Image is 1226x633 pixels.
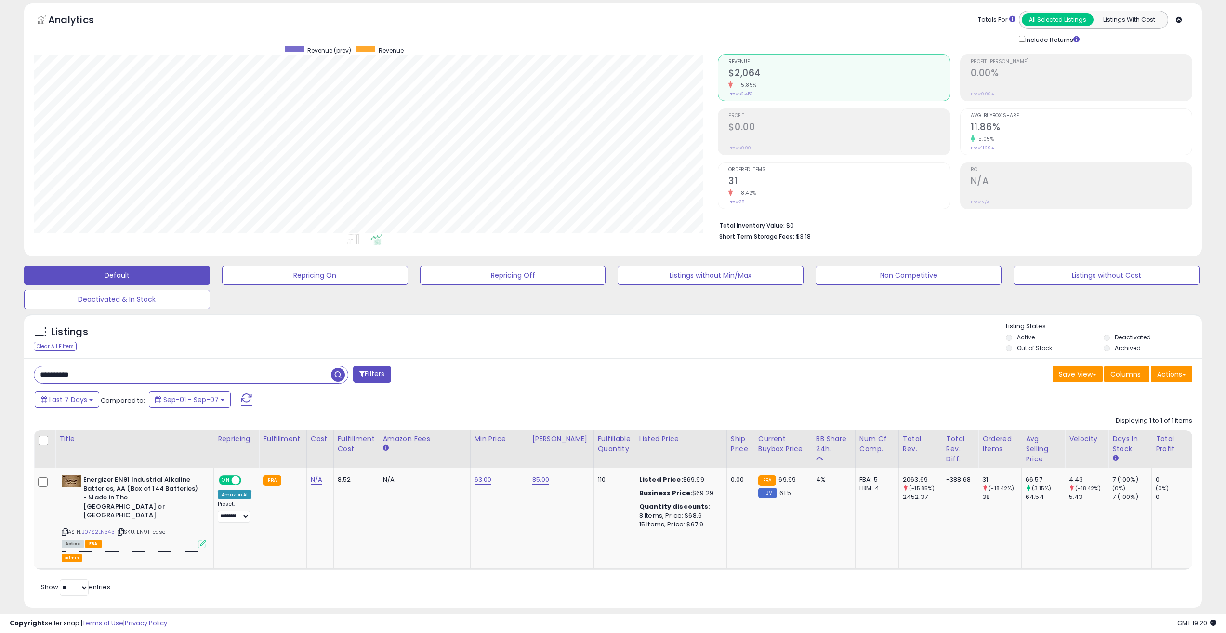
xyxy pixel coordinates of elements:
button: Last 7 Days [35,391,99,408]
h2: $0.00 [728,121,949,135]
span: OFF [240,476,255,485]
b: Listed Price: [639,475,683,484]
div: 2452.37 [903,493,942,501]
small: Amazon Fees. [383,444,389,453]
div: 110 [598,475,628,484]
button: Listings With Cost [1093,13,1165,26]
div: 0 [1156,493,1195,501]
span: Show: entries [41,582,110,592]
a: N/A [311,475,322,485]
div: seller snap | | [10,619,167,628]
div: Preset: [218,501,251,523]
div: : [639,502,719,511]
h2: $2,064 [728,67,949,81]
div: Min Price [475,434,524,444]
small: -18.42% [733,189,756,197]
small: (0%) [1112,485,1126,492]
span: Last 7 Days [49,395,87,404]
div: FBA: 5 [859,475,891,484]
div: Fulfillable Quantity [598,434,631,454]
span: Columns [1110,369,1141,379]
h5: Listings [51,325,88,339]
div: 31 [982,475,1021,484]
div: $69.99 [639,475,719,484]
span: Ordered Items [728,167,949,173]
small: 5.05% [975,135,994,143]
a: B07S2LN343 [81,528,115,536]
label: Out of Stock [1017,344,1052,352]
div: 8.52 [338,475,371,484]
div: 4.43 [1069,475,1108,484]
div: 66.57 [1026,475,1065,484]
small: Days In Stock. [1112,454,1118,463]
div: Total Profit [1156,434,1191,454]
div: [PERSON_NAME] [532,434,590,444]
h2: N/A [971,175,1192,189]
span: 2025-09-15 19:20 GMT [1177,619,1216,628]
div: Clear All Filters [34,342,77,351]
span: Profit [728,113,949,119]
button: Columns [1104,366,1149,382]
button: Non Competitive [816,266,1002,285]
span: Avg. Buybox Share [971,113,1192,119]
div: 0.00 [731,475,747,484]
div: Include Returns [1012,34,1091,45]
span: Revenue [379,46,404,54]
strong: Copyright [10,619,45,628]
button: Save View [1053,366,1103,382]
div: N/A [383,475,463,484]
div: 0 [1156,475,1195,484]
h2: 31 [728,175,949,189]
small: Prev: 38 [728,199,744,205]
button: Repricing On [222,266,408,285]
div: 2063.69 [903,475,942,484]
button: Listings without Cost [1014,266,1200,285]
a: 85.00 [532,475,550,485]
div: 38 [982,493,1021,501]
button: Deactivated & In Stock [24,290,210,309]
div: Days In Stock [1112,434,1147,454]
a: 63.00 [475,475,492,485]
div: Totals For [978,15,1015,25]
button: Listings without Min/Max [618,266,804,285]
div: Amazon AI [218,490,251,499]
p: Listing States: [1006,322,1202,331]
div: 15 Items, Price: $67.9 [639,520,719,529]
h5: Analytics [48,13,113,29]
small: (3.15%) [1032,485,1051,492]
small: FBM [758,488,777,498]
div: Title [59,434,210,444]
span: $3.18 [796,232,811,241]
label: Archived [1115,344,1141,352]
button: Sep-01 - Sep-07 [149,391,231,408]
small: -15.85% [733,81,757,89]
div: Velocity [1069,434,1104,444]
small: Prev: $0.00 [728,145,751,151]
b: Quantity discounts [639,502,709,511]
span: 61.5 [779,488,791,498]
small: Prev: 0.00% [971,91,994,97]
div: FBM: 4 [859,484,891,493]
span: 69.99 [778,475,796,484]
small: FBA [758,475,776,486]
div: ASIN: [62,475,206,547]
div: 7 (100%) [1112,493,1151,501]
span: ON [220,476,232,485]
b: Business Price: [639,488,692,498]
div: Total Rev. [903,434,938,454]
span: Profit [PERSON_NAME] [971,59,1192,65]
div: 5.43 [1069,493,1108,501]
span: FBA [85,540,102,548]
div: 64.54 [1026,493,1065,501]
div: Total Rev. Diff. [946,434,974,464]
span: All listings currently available for purchase on Amazon [62,540,84,548]
img: 41Hbj8OZKHL._SL40_.jpg [62,475,81,487]
button: All Selected Listings [1022,13,1094,26]
li: $0 [719,219,1185,230]
div: BB Share 24h. [816,434,851,454]
span: ROI [971,167,1192,173]
div: 7 (100%) [1112,475,1151,484]
h2: 0.00% [971,67,1192,81]
b: Total Inventory Value: [719,221,785,229]
button: admin [62,554,82,562]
